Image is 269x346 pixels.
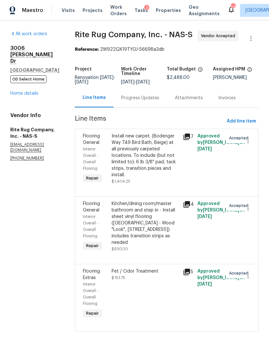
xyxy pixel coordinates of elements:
[75,80,88,84] span: [DATE]
[22,7,43,14] span: Maestro
[10,75,46,83] span: OD Select Home
[121,80,150,84] span: -
[83,282,98,306] span: Interior Overall - Overall Flooring
[83,147,98,170] span: Interior Overall - Overall Flooring
[167,75,190,80] span: $2,488.00
[247,67,252,75] span: The hpm assigned to this work order.
[10,112,59,119] h4: Vendor Info
[10,126,59,139] h5: Rite Rug Company, Inc. - NAS-S
[183,268,193,276] div: 5
[183,200,193,208] div: 4
[167,67,196,71] h5: Total Budget
[197,147,212,151] span: [DATE]
[201,33,238,39] span: Vendor Accepted
[224,115,259,127] button: Add line item
[75,31,193,38] span: Rite Rug Company, Inc. - NAS-S
[121,95,159,101] div: Progress Updates
[83,201,100,212] span: Flooring General
[197,214,212,219] span: [DATE]
[75,115,224,127] span: Line Items
[83,134,100,145] span: Flooring General
[112,200,179,246] div: Kitchen/dining room/master bathroom and step in - Install sheet vinyl flooring ([GEOGRAPHIC_DATA]...
[136,80,150,84] span: [DATE]
[183,133,193,141] div: 7
[229,202,251,209] span: Accepted
[84,310,101,317] span: Repair
[100,75,114,80] span: [DATE]
[134,8,148,13] span: Tasks
[10,91,38,96] a: Home details
[175,95,203,101] div: Attachments
[62,7,75,14] span: Visits
[112,133,179,178] div: Install new carpet. (Bodenger Way 749 Bird Bath, Beige) at all previously carpeted locations. To ...
[197,282,212,287] span: [DATE]
[83,94,106,101] div: Line Items
[197,269,245,287] span: Approved by [PERSON_NAME] on
[156,7,181,14] span: Properties
[84,243,101,249] span: Repair
[75,47,99,52] b: Reference:
[231,4,235,10] div: 23
[213,67,245,71] h5: Assigned HPM
[83,215,98,238] span: Interior Overall - Overall Flooring
[198,67,203,75] span: The total cost of line items that have been proposed by Opendoor. This sum includes line items th...
[112,179,130,183] span: $1,404.25
[75,75,115,84] span: -
[75,67,92,71] h5: Project
[121,67,167,76] h5: Work Order Timeline
[229,270,251,276] span: Accepted
[189,4,220,17] span: Geo Assignments
[75,46,259,53] div: 2W922QX19TYGJ-56698a3db
[121,80,134,84] span: [DATE]
[75,75,115,84] span: Renovation
[112,268,179,275] div: Pet / Odor Treatment
[110,4,127,17] span: Work Orders
[197,201,245,219] span: Approved by [PERSON_NAME] on
[84,175,101,181] span: Repair
[144,5,149,11] div: 3
[229,135,251,141] span: Accepted
[112,276,125,280] span: $153.75
[213,75,259,80] div: [PERSON_NAME]
[10,32,47,36] a: All work orders
[83,7,103,14] span: Projects
[83,269,100,280] span: Flooring Extras
[227,117,256,125] span: Add line item
[218,95,236,101] div: Invoices
[197,134,245,151] span: Approved by [PERSON_NAME] on
[112,247,128,251] span: $930.00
